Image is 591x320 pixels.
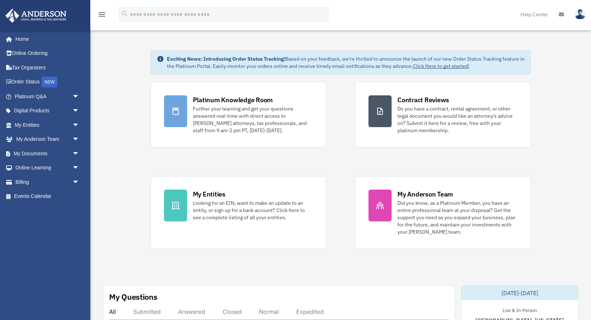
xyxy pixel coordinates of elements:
a: Online Learningarrow_drop_down [5,161,90,175]
div: Expedited [296,308,324,315]
div: NEW [42,77,57,87]
div: [DATE]-[DATE] [461,286,578,300]
span: arrow_drop_down [72,132,87,147]
div: Further your learning and get your questions answered real-time with direct access to [PERSON_NAM... [193,105,313,134]
a: Events Calendar [5,189,90,204]
a: Platinum Knowledge Room Further your learning and get your questions answered real-time with dire... [151,82,326,147]
a: My Documentsarrow_drop_down [5,146,90,161]
a: Order StatusNEW [5,75,90,90]
span: arrow_drop_down [72,89,87,104]
span: arrow_drop_down [72,161,87,176]
div: Contract Reviews [397,95,449,104]
a: My Entitiesarrow_drop_down [5,118,90,132]
div: My Questions [109,291,158,302]
a: My Anderson Teamarrow_drop_down [5,132,90,147]
span: arrow_drop_down [72,175,87,190]
div: Based on your feedback, we're thrilled to announce the launch of our new Order Status Tracking fe... [167,55,525,70]
div: Looking for an EIN, want to make an update to an entity, or sign up for a bank account? Click her... [193,199,313,221]
span: arrow_drop_down [72,104,87,118]
div: Do you have a contract, rental agreement, or other legal document you would like an attorney's ad... [397,105,517,134]
a: Contract Reviews Do you have a contract, rental agreement, or other legal document you would like... [355,82,531,147]
div: My Anderson Team [397,190,453,199]
a: Billingarrow_drop_down [5,175,90,189]
div: Did you know, as a Platinum Member, you have an entire professional team at your disposal? Get th... [397,199,517,235]
span: arrow_drop_down [72,118,87,133]
a: My Entities Looking for an EIN, want to make an update to an entity, or sign up for a bank accoun... [151,176,326,249]
a: Platinum Q&Aarrow_drop_down [5,89,90,104]
div: All [109,308,116,315]
a: Digital Productsarrow_drop_down [5,104,90,118]
img: Anderson Advisors Platinum Portal [3,9,69,23]
img: User Pic [575,9,586,20]
div: My Entities [193,190,225,199]
div: Closed [223,308,242,315]
span: arrow_drop_down [72,146,87,161]
a: Online Ordering [5,46,90,61]
a: My Anderson Team Did you know, as a Platinum Member, you have an entire professional team at your... [355,176,531,249]
a: Home [5,32,87,46]
div: Submitted [133,308,161,315]
a: Click Here to get started! [413,63,469,69]
i: menu [98,10,106,19]
a: Tax Organizers [5,60,90,75]
div: Answered [178,308,205,315]
div: Platinum Knowledge Room [193,95,273,104]
strong: Exciting News: Introducing Order Status Tracking! [167,56,285,62]
i: search [121,10,129,18]
div: Live & In-Person [497,306,543,313]
a: menu [98,13,106,19]
div: Normal [259,308,279,315]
